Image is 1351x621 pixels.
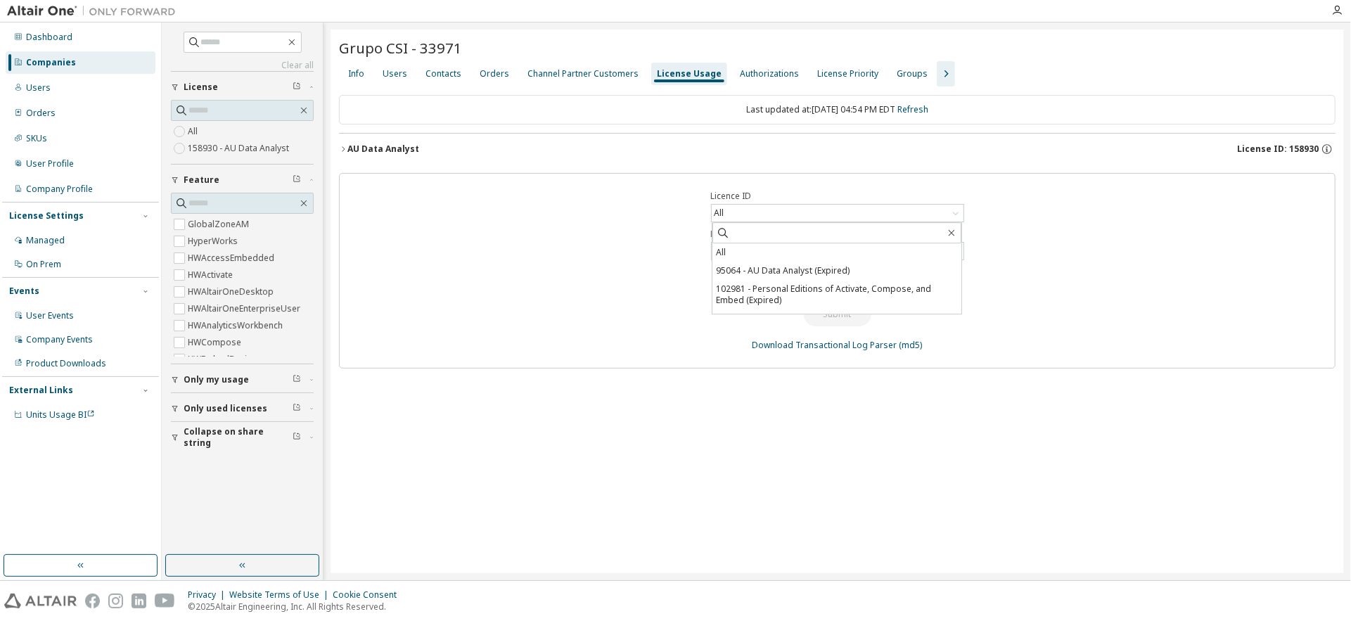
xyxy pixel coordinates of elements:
label: HWEmbedBasic [188,351,254,368]
button: AU Data AnalystLicense ID: 158930 [339,134,1336,165]
label: HWActivate [188,267,236,283]
label: HWCompose [188,334,244,351]
label: Licence ID [711,191,964,202]
div: SKUs [26,133,47,144]
div: Company Profile [26,184,93,195]
div: Dashboard [26,32,72,43]
label: All [188,123,200,140]
span: Collapse on share string [184,426,293,449]
a: Refresh [897,103,928,115]
div: AU Data Analyst [347,143,419,155]
div: Authorizations [740,68,799,79]
button: Feature [171,165,314,196]
span: Clear filter [293,82,301,93]
div: Orders [26,108,56,119]
div: Privacy [188,589,229,601]
div: Contacts [425,68,461,79]
label: 158930 - AU Data Analyst [188,140,292,157]
label: HWAccessEmbedded [188,250,277,267]
div: Users [26,82,51,94]
div: User Events [26,310,74,321]
div: Users [383,68,407,79]
span: License [184,82,218,93]
div: Events [9,286,39,297]
div: On Prem [26,259,61,270]
div: Cookie Consent [333,589,405,601]
div: Last updated at: [DATE] 04:54 PM EDT [339,95,1336,124]
div: Info [348,68,364,79]
div: License Usage [657,68,722,79]
button: Only used licenses [171,393,314,424]
span: Grupo CSI - 33971 [339,38,462,58]
button: License [171,72,314,103]
span: Clear filter [293,403,301,414]
img: facebook.svg [85,594,100,608]
div: License Priority [817,68,878,79]
div: External Links [9,385,73,396]
li: 95064 - AU Data Analyst (Expired) [712,262,961,280]
label: HWAnalyticsWorkbench [188,317,286,334]
div: Website Terms of Use [229,589,333,601]
button: Collapse on share string [171,422,314,453]
label: HWAltairOneDesktop [188,283,276,300]
img: Altair One [7,4,183,18]
span: Feature [184,174,219,186]
li: 158930 - AU Data Analyst [712,309,961,328]
button: Only my usage [171,364,314,395]
img: youtube.svg [155,594,175,608]
span: Only my usage [184,374,249,385]
img: altair_logo.svg [4,594,77,608]
span: Only used licenses [184,403,267,414]
div: Managed [26,235,65,246]
div: All [712,205,726,221]
a: (md5) [899,339,923,351]
label: HWAltairOneEnterpriseUser [188,300,303,317]
label: GlobalZoneAM [188,216,252,233]
span: Clear filter [293,174,301,186]
div: Groups [897,68,928,79]
span: Clear filter [293,432,301,443]
label: Date Range [711,229,964,240]
a: Download Transactional Log Parser [753,339,897,351]
div: All [712,205,963,222]
span: Units Usage BI [26,409,95,421]
a: Clear all [171,60,314,71]
li: 102981 - Personal Editions of Activate, Compose, and Embed (Expired) [712,280,961,309]
span: License ID: 158930 [1237,143,1319,155]
div: User Profile [26,158,74,169]
div: Channel Partner Customers [527,68,639,79]
div: License Settings [9,210,84,222]
img: linkedin.svg [132,594,146,608]
span: Clear filter [293,374,301,385]
div: Company Events [26,334,93,345]
div: Companies [26,57,76,68]
div: Product Downloads [26,358,106,369]
p: © 2025 Altair Engineering, Inc. All Rights Reserved. [188,601,405,613]
div: Orders [480,68,509,79]
img: instagram.svg [108,594,123,608]
label: HyperWorks [188,233,241,250]
li: All [712,243,961,262]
